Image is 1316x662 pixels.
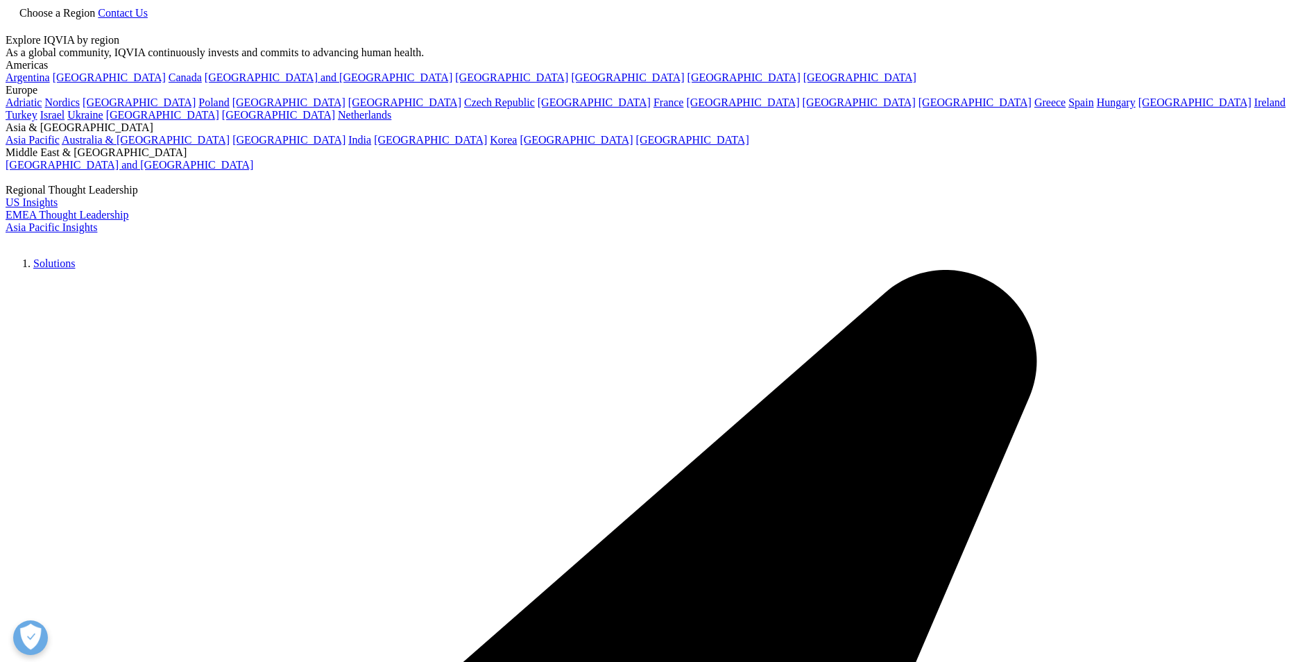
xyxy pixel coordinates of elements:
[6,221,97,233] a: Asia Pacific Insights
[636,134,749,146] a: [GEOGRAPHIC_DATA]
[44,96,80,108] a: Nordics
[455,71,568,83] a: [GEOGRAPHIC_DATA]
[169,71,202,83] a: Canada
[687,71,801,83] a: [GEOGRAPHIC_DATA]
[348,96,461,108] a: [GEOGRAPHIC_DATA]
[686,96,799,108] a: [GEOGRAPHIC_DATA]
[62,134,230,146] a: Australia & [GEOGRAPHIC_DATA]
[490,134,517,146] a: Korea
[1097,96,1136,108] a: Hungary
[374,134,487,146] a: [GEOGRAPHIC_DATA]
[803,96,916,108] a: [GEOGRAPHIC_DATA]
[6,159,253,171] a: [GEOGRAPHIC_DATA] and [GEOGRAPHIC_DATA]
[6,96,42,108] a: Adriatic
[571,71,684,83] a: [GEOGRAPHIC_DATA]
[6,71,50,83] a: Argentina
[6,46,1310,59] div: As a global community, IQVIA continuously invests and commits to advancing human health.
[67,109,103,121] a: Ukraine
[338,109,391,121] a: Netherlands
[1068,96,1093,108] a: Spain
[348,134,371,146] a: India
[33,257,75,269] a: Solutions
[6,196,58,208] a: US Insights
[6,209,128,221] a: EMEA Thought Leadership
[205,71,452,83] a: [GEOGRAPHIC_DATA] and [GEOGRAPHIC_DATA]
[6,121,1310,134] div: Asia & [GEOGRAPHIC_DATA]
[222,109,335,121] a: [GEOGRAPHIC_DATA]
[232,134,345,146] a: [GEOGRAPHIC_DATA]
[653,96,684,108] a: France
[6,146,1310,159] div: Middle East & [GEOGRAPHIC_DATA]
[106,109,219,121] a: [GEOGRAPHIC_DATA]
[83,96,196,108] a: [GEOGRAPHIC_DATA]
[6,34,1310,46] div: Explore IQVIA by region
[1254,96,1285,108] a: Ireland
[19,7,95,19] span: Choose a Region
[6,84,1310,96] div: Europe
[6,184,1310,196] div: Regional Thought Leadership
[6,59,1310,71] div: Americas
[538,96,651,108] a: [GEOGRAPHIC_DATA]
[98,7,148,19] a: Contact Us
[40,109,65,121] a: Israel
[464,96,535,108] a: Czech Republic
[918,96,1032,108] a: [GEOGRAPHIC_DATA]
[6,109,37,121] a: Turkey
[198,96,229,108] a: Poland
[520,134,633,146] a: [GEOGRAPHIC_DATA]
[1034,96,1066,108] a: Greece
[232,96,345,108] a: [GEOGRAPHIC_DATA]
[13,620,48,655] button: Open Preferences
[53,71,166,83] a: [GEOGRAPHIC_DATA]
[6,134,60,146] a: Asia Pacific
[803,71,916,83] a: [GEOGRAPHIC_DATA]
[1138,96,1251,108] a: [GEOGRAPHIC_DATA]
